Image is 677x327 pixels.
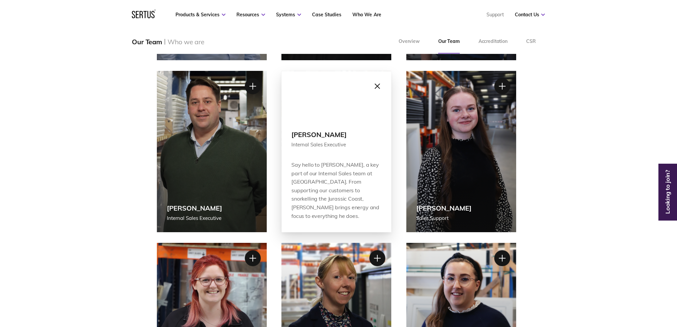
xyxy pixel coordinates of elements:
a: Resources [236,12,265,18]
div: Sales Support [416,214,472,222]
div: Who we are [168,38,204,46]
a: Case Studies [312,12,341,18]
a: Who We Are [352,12,381,18]
div: [PERSON_NAME] [416,204,472,212]
a: Support [486,12,504,18]
a: Overview [389,30,429,54]
a: Looking to join? [660,189,675,195]
div: [PERSON_NAME] [167,204,222,212]
div: [PERSON_NAME] [291,130,381,139]
a: CSR [517,30,545,54]
a: Systems [276,12,301,18]
a: Products & Services [175,12,225,18]
a: Accreditation [469,30,517,54]
div: Say hello to [PERSON_NAME], a key part of our Internal Sales team at [GEOGRAPHIC_DATA]. From supp... [291,161,381,220]
div: Internal Sales Executive [291,141,381,149]
a: Contact Us [514,12,545,18]
div: Internal Sales Executive [167,214,222,222]
div: Our Team [132,38,162,46]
